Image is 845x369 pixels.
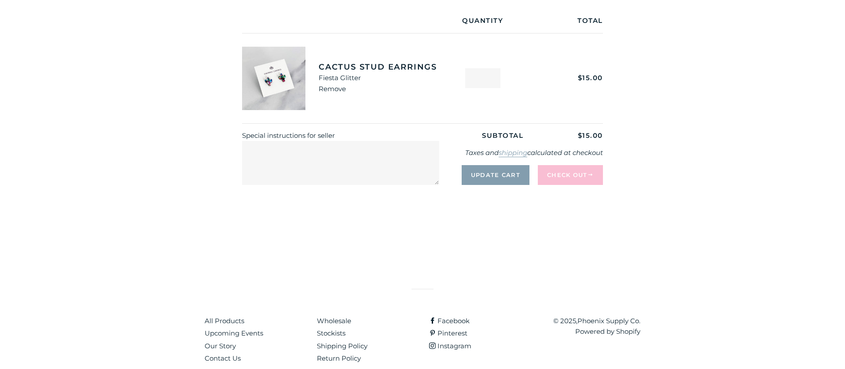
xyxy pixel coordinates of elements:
[317,317,351,325] a: Wholesale
[205,317,244,325] a: All Products
[499,148,527,157] a: shipping
[452,130,553,141] p: Subtotal
[205,342,236,350] a: Our Story
[317,342,367,350] a: Shipping Policy
[459,15,507,26] div: Quantity
[465,148,603,157] em: Taxes and calculated at checkout
[205,354,241,362] a: Contact Us
[319,62,445,73] a: Cactus Stud Earrings
[538,165,603,184] button: Check Out
[319,85,346,93] a: Remove
[242,131,335,140] label: Special instructions for seller
[319,73,459,84] p: Fiesta Glitter
[317,354,361,362] a: Return Policy
[205,329,263,337] a: Upcoming Events
[578,74,603,82] span: $15.00
[462,165,529,184] button: Update Cart
[429,342,471,350] a: Instagram
[577,317,640,325] a: Phoenix Supply Co.
[553,130,603,141] p: $15.00
[541,316,640,338] p: © 2025,
[242,47,305,110] img: Cactus Stud Earrings - Fiesta Glitter
[429,329,467,337] a: Pinterest
[448,205,603,224] iframe: PayPal-paypal
[429,317,470,325] a: Facebook
[317,329,345,337] a: Stockists
[507,15,603,26] div: Total
[575,327,640,336] a: Powered by Shopify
